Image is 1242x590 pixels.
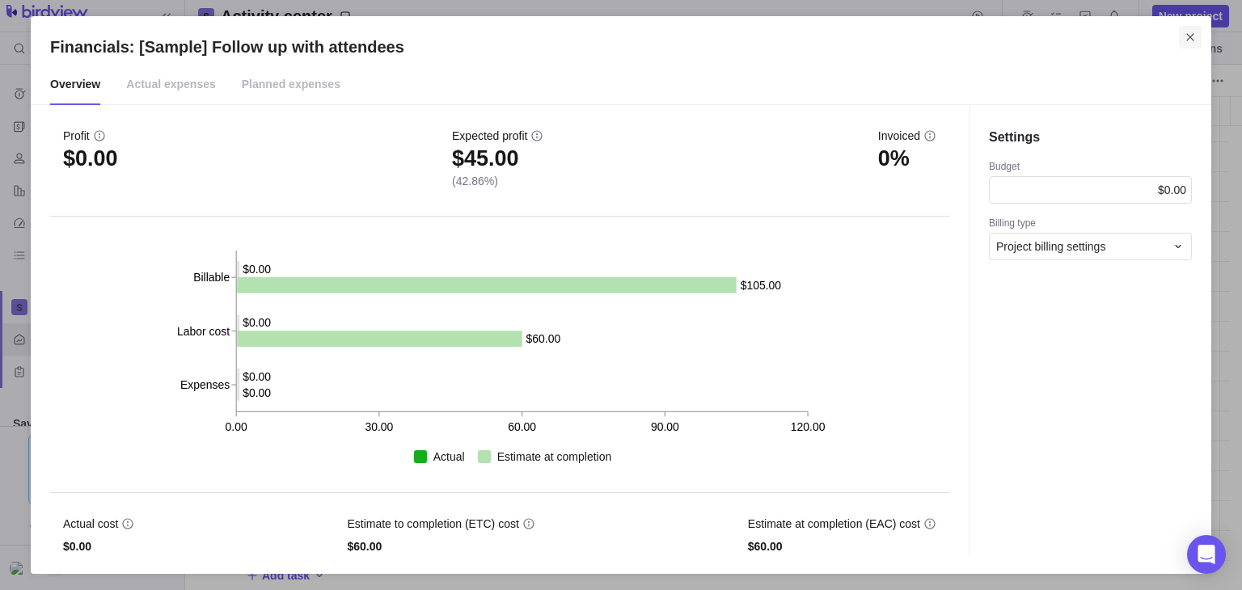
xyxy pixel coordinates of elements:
[989,160,1192,176] div: Budget
[652,420,680,433] text: 90.00
[177,324,230,337] tspan: Labor cost
[989,217,1192,233] div: Billing type
[748,516,920,532] span: Estimate at completion (EAC) cost
[1158,183,1186,196] span: $0.00
[522,517,535,530] svg: info-description
[878,128,920,144] span: Invoiced
[452,128,527,144] span: Expected profit
[497,449,612,465] span: Estimate at completion
[180,378,230,391] tspan: Expenses
[433,449,465,465] span: Actual
[878,150,936,166] span: 0%
[126,65,216,105] span: Actual expenses
[526,332,561,345] text: $60.00
[50,65,100,105] span: Overview
[452,150,543,166] span: $45.00
[347,516,518,532] span: Estimate to completion (ETC) cost
[996,238,1105,255] span: Project billing settings
[452,173,543,189] span: (42.86%)
[243,370,271,383] text: $0.00
[31,16,1211,574] div: Financials: [Sample] Follow up with attendees
[50,36,1192,58] h2: Financials: [Sample] Follow up with attendees
[121,517,134,530] svg: info-description
[243,316,271,329] text: $0.00
[63,128,90,144] span: Profit
[989,128,1192,147] h4: Settings
[242,65,340,105] span: Planned expenses
[741,278,783,291] text: $105.00
[792,420,826,433] text: 120.00
[1179,26,1202,48] span: Close
[748,538,936,554] span: $60.00
[193,271,230,284] tspan: Billable
[923,129,936,142] svg: info-description
[508,420,536,433] text: 60.00
[63,516,118,532] span: Actual cost
[243,386,271,399] text: $0.00
[923,517,936,530] svg: info-description
[63,538,134,554] span: $0.00
[243,263,271,276] text: $0.00
[93,129,106,142] svg: info-description
[347,538,534,554] span: $60.00
[225,420,247,433] text: 0.00
[530,129,543,142] svg: info-description
[63,150,118,166] span: $0.00
[1187,535,1226,574] div: Open Intercom Messenger
[365,420,393,433] text: 30.00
